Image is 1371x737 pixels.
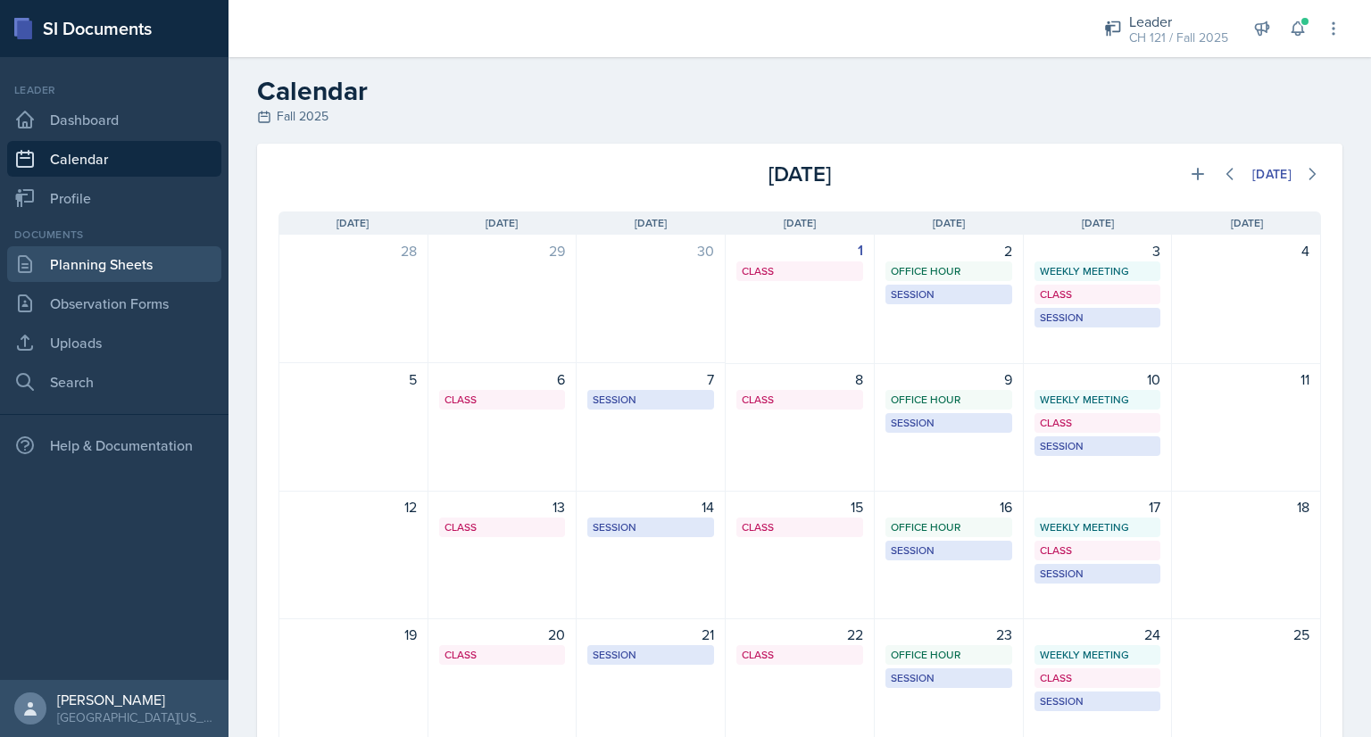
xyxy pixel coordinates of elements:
[587,624,714,645] div: 21
[7,286,221,321] a: Observation Forms
[7,246,221,282] a: Planning Sheets
[1082,215,1114,231] span: [DATE]
[7,364,221,400] a: Search
[57,708,214,726] div: [GEOGRAPHIC_DATA][US_STATE] in [GEOGRAPHIC_DATA]
[1252,167,1292,181] div: [DATE]
[1040,286,1156,302] div: Class
[439,496,566,518] div: 13
[1129,29,1228,47] div: CH 121 / Fall 2025
[445,519,561,535] div: Class
[7,180,221,216] a: Profile
[290,240,417,261] div: 28
[7,325,221,360] a: Uploads
[742,392,858,408] div: Class
[290,368,417,390] div: 5
[337,215,369,231] span: [DATE]
[1040,670,1156,686] div: Class
[7,141,221,177] a: Calendar
[891,647,1007,663] div: Office Hour
[257,75,1342,107] h2: Calendar
[1034,368,1161,390] div: 10
[885,496,1012,518] div: 16
[891,392,1007,408] div: Office Hour
[891,670,1007,686] div: Session
[1129,11,1228,32] div: Leader
[742,519,858,535] div: Class
[885,368,1012,390] div: 9
[736,240,863,261] div: 1
[1183,368,1309,390] div: 11
[593,392,709,408] div: Session
[257,107,1342,126] div: Fall 2025
[891,415,1007,431] div: Session
[439,624,566,645] div: 20
[7,227,221,243] div: Documents
[1034,240,1161,261] div: 3
[784,215,816,231] span: [DATE]
[486,215,518,231] span: [DATE]
[587,240,714,261] div: 30
[626,158,973,190] div: [DATE]
[439,368,566,390] div: 6
[1034,496,1161,518] div: 17
[933,215,965,231] span: [DATE]
[742,647,858,663] div: Class
[635,215,667,231] span: [DATE]
[885,624,1012,645] div: 23
[1034,624,1161,645] div: 24
[891,519,1007,535] div: Office Hour
[290,624,417,645] div: 19
[1183,240,1309,261] div: 4
[439,240,566,261] div: 29
[891,542,1007,559] div: Session
[891,286,1007,302] div: Session
[445,392,561,408] div: Class
[1183,624,1309,645] div: 25
[57,691,214,708] div: [PERSON_NAME]
[1183,496,1309,518] div: 18
[290,496,417,518] div: 12
[593,519,709,535] div: Session
[1040,693,1156,709] div: Session
[7,82,221,98] div: Leader
[885,240,1012,261] div: 2
[593,647,709,663] div: Session
[1040,519,1156,535] div: Weekly Meeting
[445,647,561,663] div: Class
[736,496,863,518] div: 15
[587,368,714,390] div: 7
[1241,159,1303,189] button: [DATE]
[7,427,221,463] div: Help & Documentation
[736,624,863,645] div: 22
[1040,438,1156,454] div: Session
[1231,215,1263,231] span: [DATE]
[742,263,858,279] div: Class
[587,496,714,518] div: 14
[1040,542,1156,559] div: Class
[1040,647,1156,663] div: Weekly Meeting
[1040,310,1156,326] div: Session
[1040,415,1156,431] div: Class
[736,368,863,390] div: 8
[7,102,221,137] a: Dashboard
[891,263,1007,279] div: Office Hour
[1040,392,1156,408] div: Weekly Meeting
[1040,566,1156,582] div: Session
[1040,263,1156,279] div: Weekly Meeting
